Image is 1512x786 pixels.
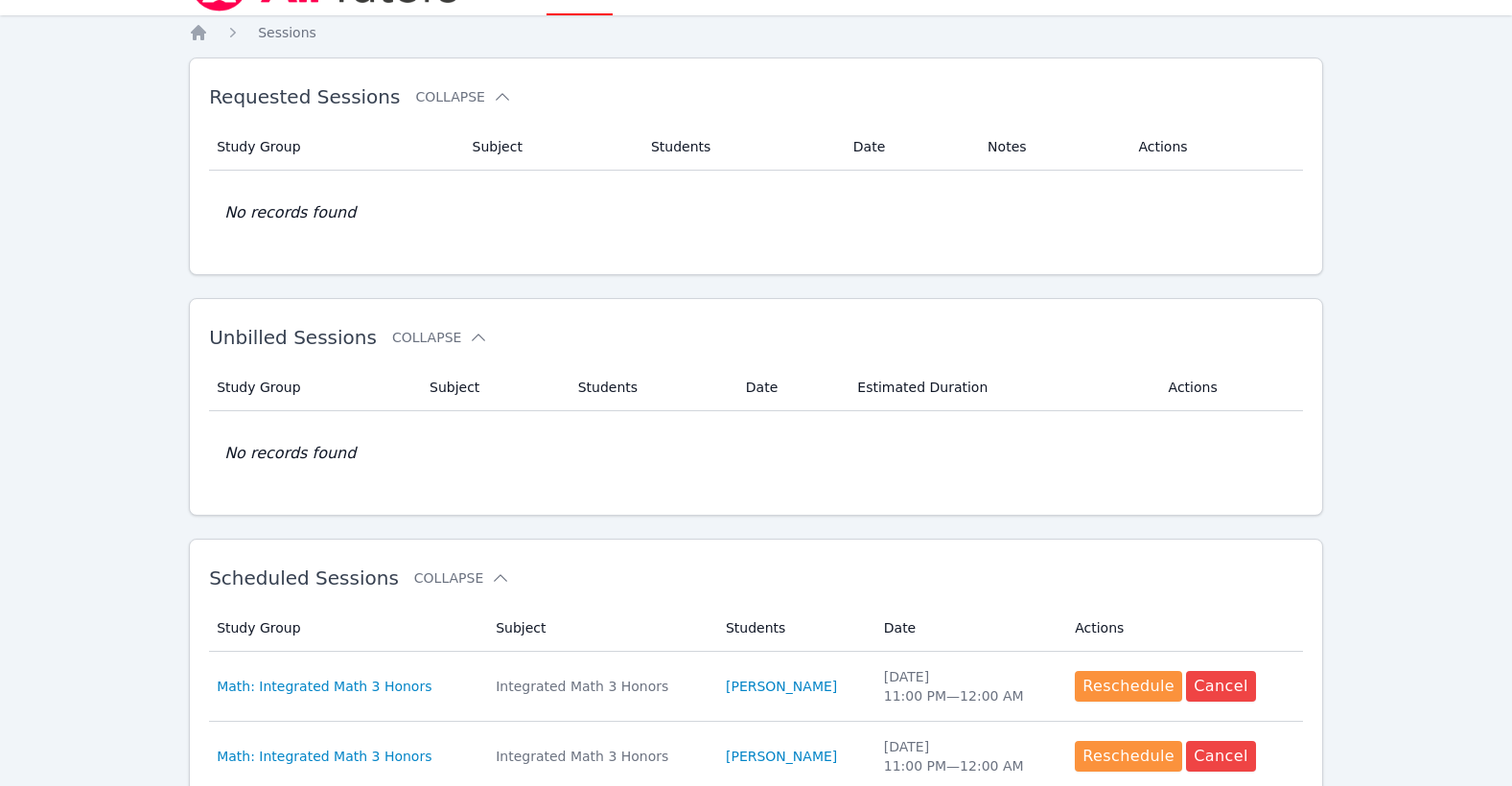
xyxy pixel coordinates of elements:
[567,364,734,411] th: Students
[217,677,431,696] a: Math: Integrated Math 3 Honors
[209,171,1303,255] td: No records found
[209,364,418,411] th: Study Group
[872,605,1063,652] th: Date
[1186,671,1256,702] button: Cancel
[415,87,511,106] button: Collapse
[209,652,1303,722] tr: Math: Integrated Math 3 HonorsIntegrated Math 3 Honors[PERSON_NAME][DATE]11:00 PM—12:00 AMResched...
[726,747,837,766] a: [PERSON_NAME]
[209,124,460,171] th: Study Group
[209,326,377,349] span: Unbilled Sessions
[258,25,316,40] span: Sessions
[209,566,399,589] span: Scheduled Sessions
[726,677,837,696] a: [PERSON_NAME]
[1063,605,1303,652] th: Actions
[484,605,714,652] th: Subject
[734,364,846,411] th: Date
[209,411,1303,496] td: No records found
[976,124,1127,171] th: Notes
[1186,741,1256,772] button: Cancel
[884,667,1052,705] div: [DATE] 11:00 PM — 12:00 AM
[189,23,1323,42] nav: Breadcrumb
[842,124,976,171] th: Date
[1157,364,1303,411] th: Actions
[496,677,703,696] div: Integrated Math 3 Honors
[714,605,872,652] th: Students
[884,737,1052,775] div: [DATE] 11:00 PM — 12:00 AM
[1075,741,1182,772] button: Reschedule
[461,124,640,171] th: Subject
[258,23,316,42] a: Sessions
[496,747,703,766] div: Integrated Math 3 Honors
[418,364,567,411] th: Subject
[846,364,1156,411] th: Estimated Duration
[1127,124,1302,171] th: Actions
[1075,671,1182,702] button: Reschedule
[392,328,488,347] button: Collapse
[414,568,510,588] button: Collapse
[209,85,400,108] span: Requested Sessions
[209,605,484,652] th: Study Group
[640,124,842,171] th: Students
[217,747,431,766] a: Math: Integrated Math 3 Honors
